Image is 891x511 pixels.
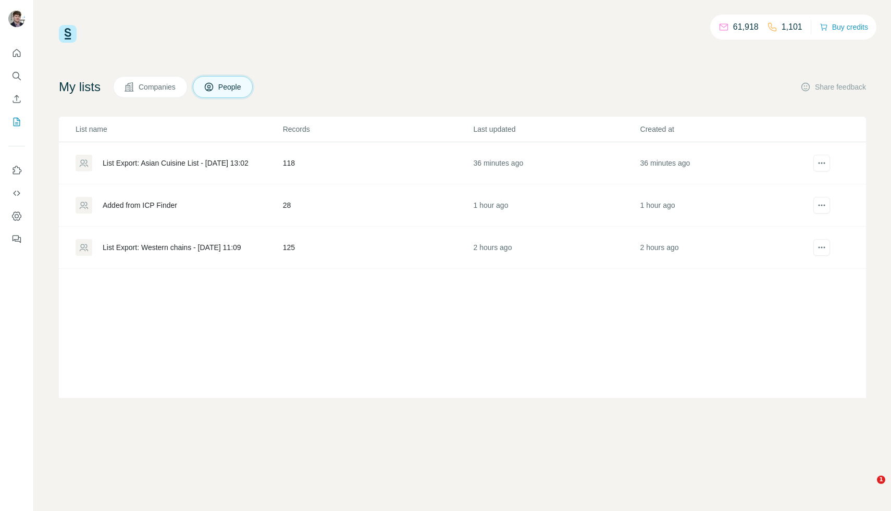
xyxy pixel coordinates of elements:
[218,82,242,92] span: People
[283,124,473,134] p: Records
[8,161,25,180] button: Use Surfe on LinkedIn
[877,476,885,484] span: 1
[282,184,473,227] td: 28
[282,142,473,184] td: 118
[59,79,101,95] h4: My lists
[8,113,25,131] button: My lists
[103,200,177,210] div: Added from ICP Finder
[640,142,807,184] td: 36 minutes ago
[640,124,806,134] p: Created at
[8,230,25,248] button: Feedback
[474,124,639,134] p: Last updated
[8,10,25,27] img: Avatar
[473,227,640,269] td: 2 hours ago
[8,44,25,63] button: Quick start
[733,21,759,33] p: 61,918
[813,197,830,214] button: actions
[473,184,640,227] td: 1 hour ago
[800,82,866,92] button: Share feedback
[8,67,25,85] button: Search
[820,20,868,34] button: Buy credits
[813,155,830,171] button: actions
[782,21,802,33] p: 1,101
[640,227,807,269] td: 2 hours ago
[103,242,241,253] div: List Export: Western chains - [DATE] 11:09
[473,142,640,184] td: 36 minutes ago
[640,184,807,227] td: 1 hour ago
[282,227,473,269] td: 125
[139,82,177,92] span: Companies
[856,476,881,501] iframe: Intercom live chat
[8,207,25,226] button: Dashboard
[76,124,282,134] p: List name
[813,239,830,256] button: actions
[8,90,25,108] button: Enrich CSV
[8,184,25,203] button: Use Surfe API
[103,158,249,168] div: List Export: Asian Cuisine List - [DATE] 13:02
[59,25,77,43] img: Surfe Logo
